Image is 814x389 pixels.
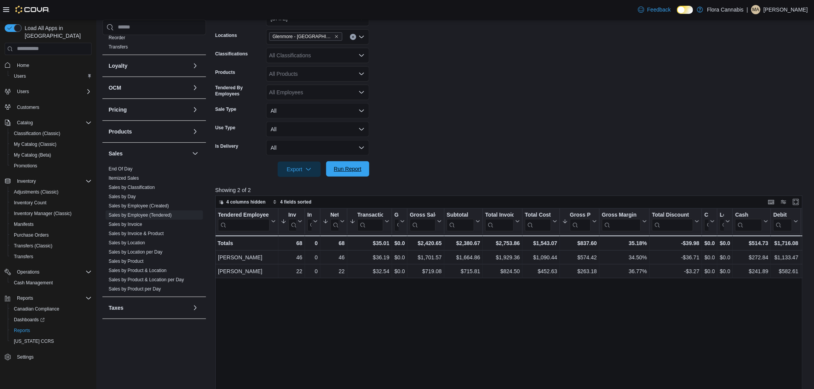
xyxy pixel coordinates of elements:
[109,184,155,190] a: Sales by Classification
[394,239,405,248] div: $0.00
[8,277,95,288] button: Cash Management
[8,314,95,325] a: Dashboards
[14,60,92,70] span: Home
[288,211,296,231] div: Invoices Sold
[191,61,200,70] button: Loyalty
[109,249,162,254] a: Sales by Location per Day
[394,267,405,276] div: $0.00
[525,211,557,231] button: Total Cost
[11,326,92,335] span: Reports
[14,102,92,112] span: Customers
[282,162,316,177] span: Export
[735,211,762,231] div: Cash
[11,278,92,287] span: Cash Management
[14,232,49,238] span: Purchase Orders
[8,230,95,240] button: Purchase Orders
[720,211,724,231] div: Loyalty Redemptions
[269,32,342,41] span: Glenmore - Kelowna - 450374
[704,211,708,219] div: Cashback
[773,239,798,248] div: $1,716.08
[11,129,64,138] a: Classification (Classic)
[14,210,72,217] span: Inventory Manager (Classic)
[14,280,53,286] span: Cash Management
[410,253,442,262] div: $1,701.57
[330,211,338,219] div: Net Sold
[2,117,95,128] button: Catalog
[14,118,36,127] button: Catalog
[720,211,730,231] button: Loyalty Redemptions
[14,87,32,96] button: Users
[323,239,345,248] div: 68
[357,211,383,231] div: Transaction Average
[11,187,92,197] span: Adjustments (Classic)
[191,149,200,158] button: Sales
[11,129,92,138] span: Classification (Classic)
[8,304,95,314] button: Canadian Compliance
[14,87,92,96] span: Users
[2,293,95,304] button: Reports
[14,267,92,277] span: Operations
[14,177,39,186] button: Inventory
[5,57,92,383] nav: Complex example
[570,211,591,231] div: Gross Profit
[281,267,302,276] div: 22
[109,35,125,40] a: Reorder
[307,253,318,262] div: 0
[485,211,520,231] button: Total Invoiced
[109,105,189,113] button: Pricing
[704,267,715,276] div: $0.00
[109,221,142,227] span: Sales by Invoice
[109,240,145,245] a: Sales by Location
[525,267,557,276] div: $452.63
[394,211,399,231] div: Gift Card Sales
[447,239,480,248] div: $2,380.67
[323,253,345,262] div: 46
[602,211,641,231] div: Gross Margin
[109,276,184,282] span: Sales by Product & Location per Day
[17,178,36,184] span: Inventory
[11,230,92,240] span: Purchase Orders
[562,239,597,248] div: $837.60
[109,203,169,208] a: Sales by Employee (Created)
[109,62,127,69] h3: Loyalty
[11,187,62,197] a: Adjustments (Classic)
[326,161,369,177] button: Run Report
[652,211,699,231] button: Total Discount
[747,5,748,14] p: |
[14,352,92,362] span: Settings
[307,239,318,248] div: 0
[109,304,189,311] button: Taxes
[11,304,62,314] a: Canadian Compliance
[447,253,480,262] div: $1,664.86
[11,241,92,250] span: Transfers (Classic)
[358,52,365,58] button: Open list of options
[334,34,339,39] button: Remove Glenmore - Kelowna - 450374 from selection in this group
[11,161,92,170] span: Promotions
[14,254,33,260] span: Transfers
[2,351,95,362] button: Settings
[410,211,435,219] div: Gross Sales
[704,211,715,231] button: Cashback
[14,294,92,303] span: Reports
[752,5,759,14] span: MA
[525,239,557,248] div: $1,543.07
[323,211,345,231] button: Net Sold
[2,102,95,113] button: Customers
[109,258,144,264] span: Sales by Product
[218,211,270,219] div: Tendered Employee
[525,253,557,262] div: $1,090.44
[218,211,276,231] button: Tendered Employee
[8,240,95,251] button: Transfers (Classic)
[652,267,699,276] div: -$3.27
[218,253,276,262] div: [PERSON_NAME]
[17,295,33,301] span: Reports
[14,267,43,277] button: Operations
[8,197,95,208] button: Inventory Count
[8,71,95,82] button: Users
[11,209,92,218] span: Inventory Manager (Classic)
[14,294,36,303] button: Reports
[14,141,57,147] span: My Catalog (Classic)
[11,241,55,250] a: Transfers (Classic)
[11,198,50,207] a: Inventory Count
